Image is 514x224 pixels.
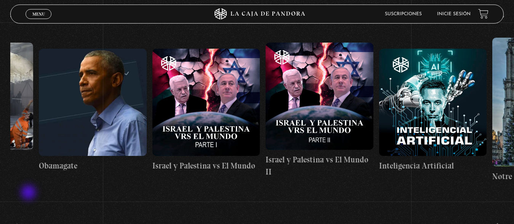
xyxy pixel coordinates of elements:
span: Menu [32,12,45,16]
button: Next [491,10,504,23]
button: Previous [10,10,24,23]
a: View your shopping cart [478,9,488,19]
a: Inicie sesión [437,12,471,16]
a: Inteligencia Artificial [379,29,487,191]
a: Israel y Palestina vs El Mundo [152,29,260,191]
h4: Obamagate [39,160,147,172]
h4: Israel y Palestina vs El Mundo II [266,154,373,178]
h4: Israel y Palestina vs El Mundo [152,160,260,172]
h4: Inteligencia Artificial [379,160,487,172]
a: Obamagate [39,29,147,191]
span: Cerrar [30,18,48,24]
a: Israel y Palestina vs El Mundo II [266,29,373,191]
a: Suscripciones [385,12,422,16]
